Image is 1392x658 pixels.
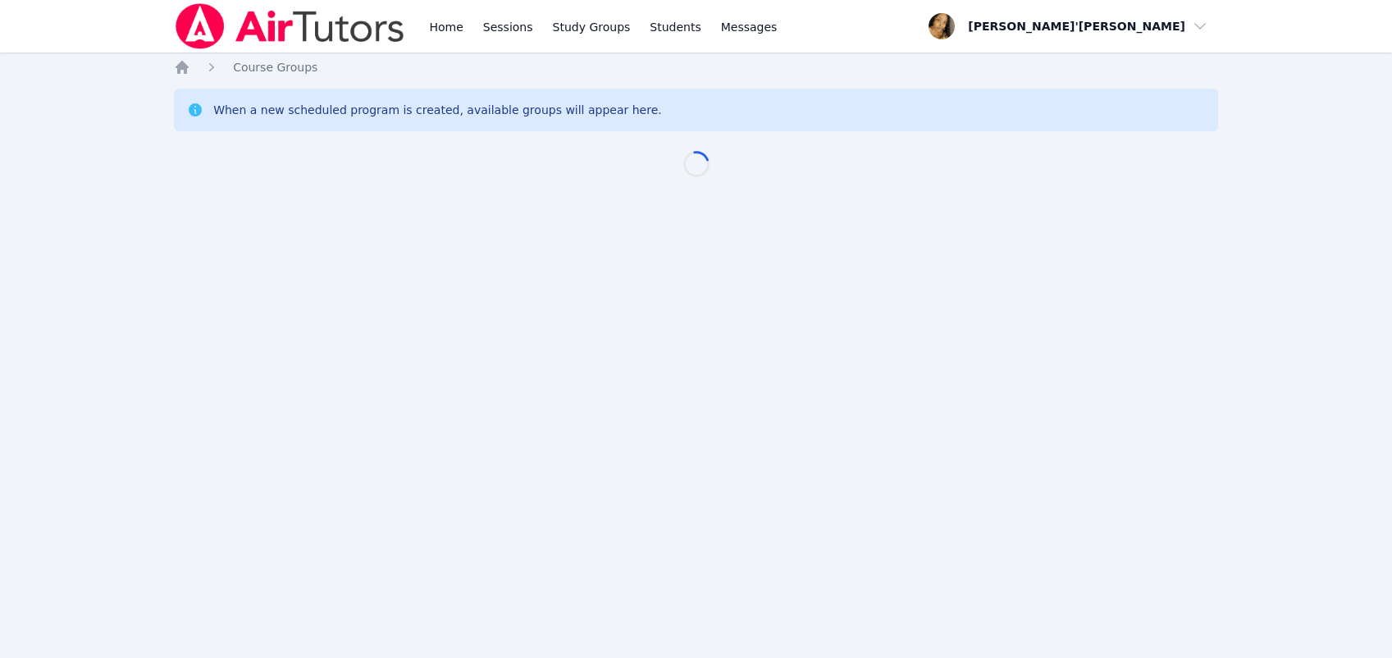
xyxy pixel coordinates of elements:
[174,3,406,49] img: Air Tutors
[174,59,1218,75] nav: Breadcrumb
[213,102,662,118] div: When a new scheduled program is created, available groups will appear here.
[721,19,778,35] span: Messages
[233,59,317,75] a: Course Groups
[233,61,317,74] span: Course Groups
